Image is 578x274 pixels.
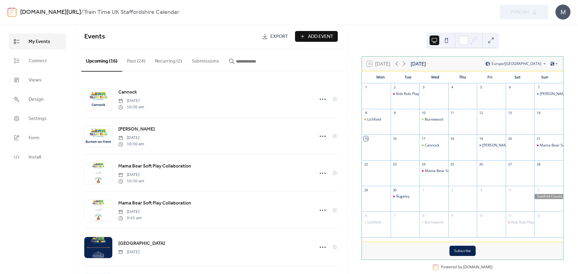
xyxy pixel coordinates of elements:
[396,91,456,97] div: Kids Rule Play Cafe & Train Time UK
[419,143,448,148] div: Cannock
[391,91,420,97] div: Kids Rule Play Cafe & Train Time UK
[506,220,535,225] div: Kids Rule Play Cafe & Train Time UK
[508,188,512,192] div: 4
[118,98,144,104] span: [DATE]
[150,49,187,71] button: Recurring (2)
[118,88,137,96] a: Cannock
[270,33,288,40] span: Export
[531,71,558,83] div: Sun
[536,162,541,167] div: 28
[29,57,47,65] span: Connect
[419,117,448,122] div: Burntwood
[450,85,455,90] div: 4
[450,213,455,218] div: 9
[393,136,397,141] div: 16
[511,220,571,225] div: Kids Rule Play Cafe & Train Time UK
[394,71,421,83] div: Tue
[29,38,50,45] span: My Events
[118,162,191,170] a: Mama Bear Soft Play Collaboration
[536,213,541,218] div: 12
[450,136,455,141] div: 18
[118,209,142,215] span: [DATE]
[508,213,512,218] div: 11
[534,194,563,199] div: Statfold Country Park
[479,213,483,218] div: 10
[391,194,420,199] div: Rugeley
[534,143,563,148] div: Mama Bear Soft Play Collaboration
[187,49,224,71] button: Submissions
[419,220,448,225] div: Burntwood
[364,111,368,115] div: 8
[479,111,483,115] div: 12
[118,215,142,221] span: 9:45 am
[118,125,155,133] a: [PERSON_NAME]
[118,104,144,110] span: 10:30 am
[29,96,44,103] span: Design
[9,53,66,69] a: Connect
[441,265,493,270] div: Powered by
[449,71,476,83] div: Thu
[367,117,381,122] div: Lichfield
[492,62,541,66] span: Europe/[GEOGRAPHIC_DATA]
[29,154,41,161] span: Install
[9,149,66,165] a: Install
[364,85,368,90] div: 1
[425,168,483,174] div: Mama Bear Soft Play Collaboration
[425,117,443,122] div: Burntwood
[450,111,455,115] div: 11
[9,110,66,127] a: Settings
[118,163,191,170] span: Mama Bear Soft Play Collaboration
[421,136,426,141] div: 17
[118,135,144,141] span: [DATE]
[118,240,165,248] a: [GEOGRAPHIC_DATA]
[508,162,512,167] div: 27
[508,136,512,141] div: 20
[540,91,568,97] div: [PERSON_NAME]
[118,200,191,207] span: Mama Bear Soft Play Collaboration
[504,71,531,83] div: Sat
[118,199,191,207] a: Mama Bear Soft Play Collaboration
[84,7,179,18] b: Train Time UK Staffordshire Calendar
[479,188,483,192] div: 3
[9,130,66,146] a: Form
[9,72,66,88] a: Views
[118,178,144,184] span: 10:30 am
[362,117,391,122] div: Lichfield
[536,188,541,192] div: 5
[425,143,439,148] div: Cannock
[118,141,144,147] span: 10:30 am
[393,188,397,192] div: 30
[84,30,105,43] span: Events
[508,85,512,90] div: 6
[9,33,66,50] a: My Events
[81,7,84,18] b: /
[536,85,541,90] div: 7
[29,134,39,142] span: Form
[421,162,426,167] div: 24
[393,213,397,218] div: 7
[118,172,144,178] span: [DATE]
[421,213,426,218] div: 8
[482,143,511,148] div: [PERSON_NAME]
[534,91,563,97] div: Burton
[479,85,483,90] div: 5
[393,85,397,90] div: 2
[536,136,541,141] div: 21
[476,71,504,83] div: Fri
[364,162,368,167] div: 22
[8,7,17,17] img: logo
[508,111,512,115] div: 13
[463,265,493,270] a: [DOMAIN_NAME]
[29,115,47,122] span: Settings
[308,33,333,40] span: Add Event
[450,188,455,192] div: 2
[425,220,443,225] div: Burntwood
[421,85,426,90] div: 3
[421,71,449,83] div: Wed
[419,168,448,174] div: Mama Bear Soft Play Collaboration
[477,143,506,148] div: Burton
[450,162,455,167] div: 25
